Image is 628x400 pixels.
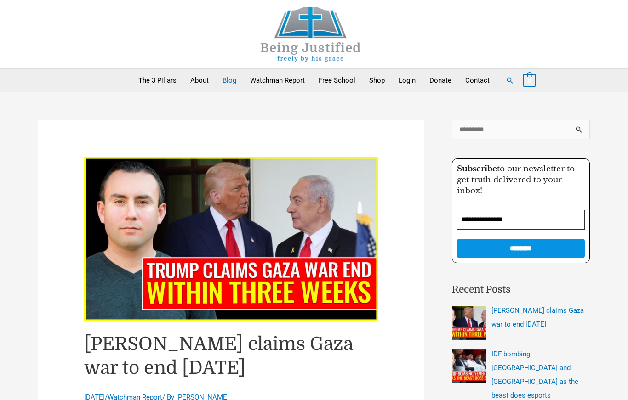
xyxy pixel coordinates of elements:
[457,210,585,230] input: Email Address *
[216,69,243,92] a: Blog
[458,69,497,92] a: Contact
[242,7,380,62] img: Being Justified
[452,282,590,297] h2: Recent Posts
[528,77,531,84] span: 0
[523,76,536,85] a: View Shopping Cart, empty
[491,306,584,328] a: [PERSON_NAME] claims Gaza war to end [DATE]
[392,69,422,92] a: Login
[491,350,578,400] a: IDF bombing [GEOGRAPHIC_DATA] and [GEOGRAPHIC_DATA] as the beast does esports
[506,76,514,85] a: Search button
[84,333,353,378] a: [PERSON_NAME] claims Gaza war to end [DATE]
[131,69,497,92] nav: Primary Site Navigation
[312,69,362,92] a: Free School
[457,164,575,196] span: to our newsletter to get truth delivered to your inbox!
[183,69,216,92] a: About
[457,164,497,174] strong: Subscribe
[362,69,392,92] a: Shop
[84,235,378,243] a: Read: Trump claims Gaza war to end within three weeks
[131,69,183,92] a: The 3 Pillars
[422,69,458,92] a: Donate
[243,69,312,92] a: Watchman Report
